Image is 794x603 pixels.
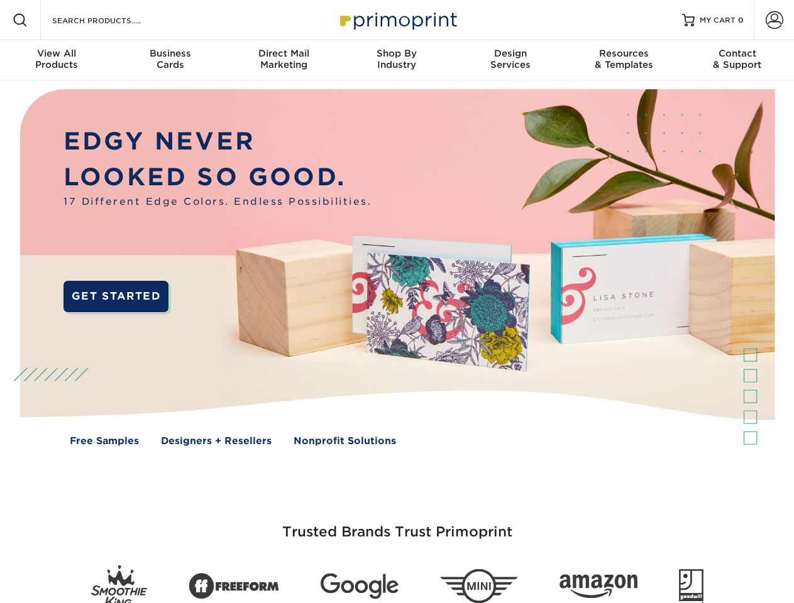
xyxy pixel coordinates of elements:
div: Industry [340,48,453,70]
span: Resources [567,48,680,59]
span: MY CART [700,15,736,26]
p: LOOKED SO GOOD. [63,160,372,195]
a: Nonprofit Solutions [294,434,396,448]
a: Shop ByIndustry [340,40,453,80]
span: 0 [738,16,744,24]
img: Amazon [560,575,637,599]
a: Contact& Support [681,40,794,80]
a: BusinessCards [113,40,226,80]
img: Goodwill [679,569,703,603]
img: Primoprint [334,6,460,33]
div: & Templates [567,48,680,70]
span: Shop By [340,48,453,59]
a: Direct MailMarketing [227,40,340,80]
div: & Support [681,48,794,70]
span: Design [454,48,567,59]
span: Contact [681,48,794,59]
div: Marketing [227,48,340,70]
p: EDGY NEVER [63,124,372,160]
span: Business [113,48,226,59]
input: SEARCH PRODUCTS..... [51,13,174,28]
div: Cards [113,48,226,70]
a: DesignServices [454,40,567,80]
img: Google [321,573,399,599]
a: Designers + Resellers [161,434,272,448]
h3: Trusted Brands Trust Primoprint [30,494,765,555]
span: 17 Different Edge Colors. Endless Possibilities. [63,195,372,209]
a: Free Samples [70,434,139,448]
span: Direct Mail [227,48,340,59]
a: GET STARTED [63,281,168,312]
div: Services [454,48,567,70]
a: Resources& Templates [567,40,680,80]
